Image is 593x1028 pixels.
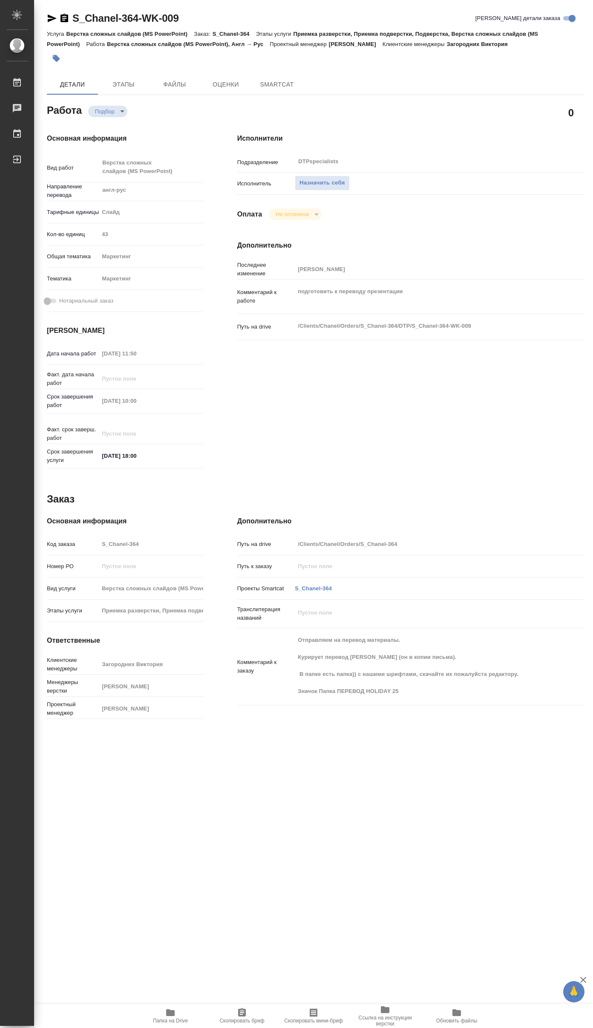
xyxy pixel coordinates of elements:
button: Скопировать ссылку [59,13,69,23]
p: Направление перевода [47,182,99,199]
div: Маркетинг [99,249,203,264]
h2: Заказ [47,492,75,506]
p: Услуга [47,31,66,37]
textarea: /Clients/Chanel/Orders/S_Chanel-364/DTP/S_Chanel-364-WK-009 [295,319,555,333]
p: Дата начала работ [47,349,99,358]
span: Оценки [205,79,246,90]
input: Пустое поле [295,538,555,550]
p: Этапы услуги [47,606,99,615]
h2: 0 [568,105,574,120]
input: Пустое поле [99,582,203,595]
p: Вид работ [47,164,99,172]
button: 🙏 [563,981,584,1002]
textarea: Отправляем на перевод материалы. Курирует перевод [PERSON_NAME] (он в копии письма). В папке есть... [295,633,555,699]
p: Проектный менеджер [47,700,99,717]
h4: Оплата [237,209,262,219]
p: Тематика [47,274,99,283]
input: Пустое поле [99,702,203,715]
input: Пустое поле [99,427,173,440]
p: Комментарий к заказу [237,658,295,675]
p: Верстка сложных слайдов (MS PowerPoint) [66,31,194,37]
input: Пустое поле [99,538,203,550]
div: Слайд [99,205,203,219]
p: Работа [86,41,107,47]
h4: Дополнительно [237,240,584,251]
p: Этапы услуги [256,31,294,37]
a: S_Chanel-364-WK-009 [72,12,179,24]
h4: Основная информация [47,133,203,144]
p: S_Chanel-364 [213,31,256,37]
p: Заказ: [194,31,212,37]
button: Назначить себя [295,176,349,191]
p: Путь на drive [237,540,295,549]
p: Загородних Виктория [446,41,514,47]
p: Факт. дата начала работ [47,370,99,387]
p: Верстка сложных слайдов (MS PowerPoint), Англ → Рус [107,41,270,47]
h4: Ответственные [47,635,203,646]
input: Пустое поле [99,680,203,693]
button: Скопировать ссылку для ЯМессенджера [47,13,57,23]
p: Клиентские менеджеры [47,656,99,673]
p: Комментарий к работе [237,288,295,305]
input: Пустое поле [99,373,173,385]
textarea: подготовить к переводу презентации [295,284,555,307]
h4: [PERSON_NAME] [47,326,203,336]
button: Не оплачена [273,211,311,218]
span: 🙏 [567,983,581,1001]
p: [PERSON_NAME] [329,41,383,47]
div: Подбор [88,106,127,117]
p: Общая тематика [47,252,99,261]
p: Подразделение [237,158,295,167]
p: Транслитерация названий [237,605,295,622]
p: Код заказа [47,540,99,549]
input: Пустое поле [295,560,555,572]
p: Номер РО [47,562,99,571]
p: Тарифные единицы [47,208,99,217]
input: Пустое поле [99,604,203,617]
input: Пустое поле [295,263,555,275]
span: Нотариальный заказ [59,297,113,305]
input: Пустое поле [99,395,173,407]
div: Маркетинг [99,271,203,286]
div: Подбор [269,208,321,220]
input: Пустое поле [99,347,173,360]
p: Путь на drive [237,323,295,331]
input: Пустое поле [99,228,203,240]
input: ✎ Введи что-нибудь [99,450,173,462]
p: Исполнитель [237,179,295,188]
h4: Дополнительно [237,516,584,526]
p: Проекты Smartcat [237,584,295,593]
h4: Исполнители [237,133,584,144]
h2: Работа [47,102,82,117]
p: Последнее изменение [237,261,295,278]
input: Пустое поле [99,658,203,670]
button: Добавить тэг [47,49,66,68]
input: Пустое поле [99,560,203,572]
h4: Основная информация [47,516,203,526]
span: SmartCat [256,79,297,90]
p: Факт. срок заверш. работ [47,425,99,442]
span: [PERSON_NAME] детали заказа [475,14,560,23]
span: Детали [52,79,93,90]
button: Подбор [92,108,117,115]
p: Клиентские менеджеры [383,41,447,47]
span: Этапы [103,79,144,90]
p: Срок завершения работ [47,393,99,410]
p: Вид услуги [47,584,99,593]
p: Проектный менеджер [270,41,328,47]
span: Файлы [154,79,195,90]
p: Менеджеры верстки [47,678,99,695]
p: Путь к заказу [237,562,295,571]
p: Срок завершения услуги [47,448,99,465]
span: Назначить себя [299,178,345,188]
a: S_Chanel-364 [295,585,332,592]
p: Кол-во единиц [47,230,99,239]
